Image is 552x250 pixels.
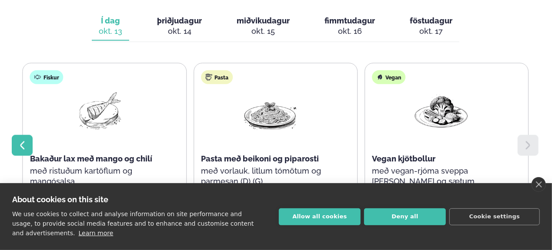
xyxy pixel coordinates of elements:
[12,211,254,237] p: We use cookies to collect and analyse information on site performance and usage, to provide socia...
[318,12,382,41] button: fimmtudagur okt. 16
[230,12,297,41] button: miðvikudagur okt. 15
[30,154,152,163] span: Bakaður lax með mango og chilí
[157,16,202,25] span: þriðjudagur
[372,166,510,197] p: með vegan-rjóma sveppa [PERSON_NAME] og sætum kartöflum (S) (G)
[201,70,233,84] div: Pasta
[205,74,212,81] img: pasta.svg
[410,16,452,25] span: föstudagur
[237,26,290,36] div: okt. 15
[150,12,209,41] button: þriðjudagur okt. 14
[279,208,361,225] button: Allow all cookies
[79,230,114,237] a: Learn more
[325,16,375,25] span: fimmtudagur
[30,70,64,84] div: Fiskur
[157,26,202,36] div: okt. 14
[364,208,446,225] button: Deny all
[99,16,122,26] span: Í dag
[413,91,469,132] img: Vegan.png
[34,74,41,81] img: fish.svg
[99,26,122,36] div: okt. 13
[449,208,540,225] button: Cookie settings
[237,16,290,25] span: miðvikudagur
[201,166,339,187] p: með vorlauk, litlum tómötum og parmesan (D) (G)
[410,26,452,36] div: okt. 17
[372,154,435,163] span: Vegan kjötbollur
[376,74,383,81] img: Vegan.svg
[92,12,129,41] button: Í dag okt. 13
[532,177,546,192] a: close
[403,12,459,41] button: föstudagur okt. 17
[30,166,168,187] p: með ristuðum kartöflum og mangósalsa
[325,26,375,36] div: okt. 16
[12,195,108,204] strong: About cookies on this site
[71,91,127,132] img: Fish.png
[242,91,298,132] img: Spagetti.png
[372,70,405,84] div: Vegan
[201,154,319,163] span: Pasta með beikoni og piparosti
